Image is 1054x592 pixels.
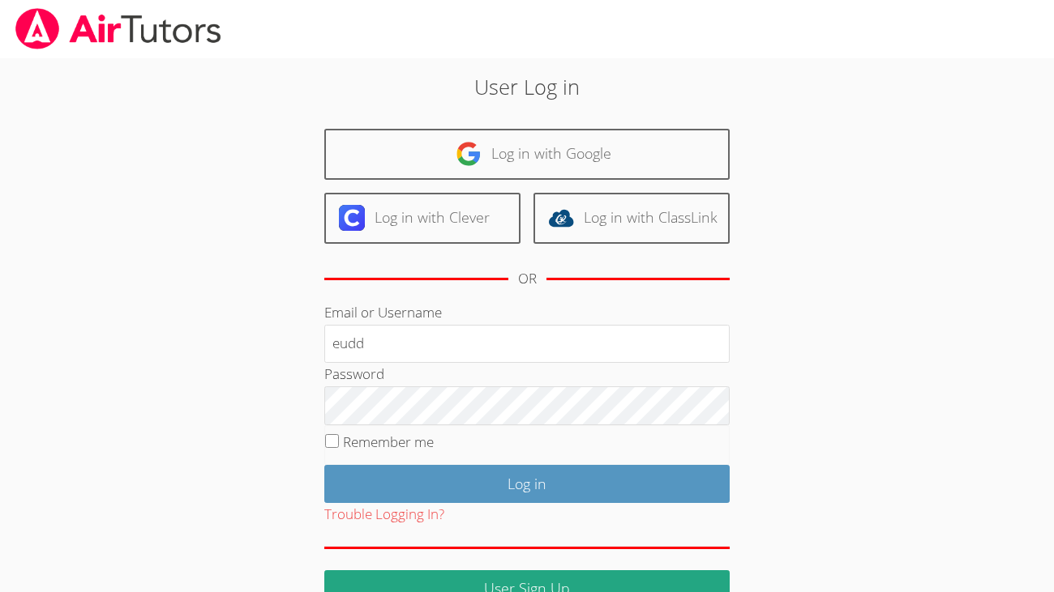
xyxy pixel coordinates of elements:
h2: User Log in [242,71,812,102]
label: Remember me [343,432,434,451]
img: classlink-logo-d6bb404cc1216ec64c9a2012d9dc4662098be43eaf13dc465df04b49fa7ab582.svg [548,205,574,231]
button: Trouble Logging In? [324,503,444,526]
input: Log in [324,465,730,503]
label: Email or Username [324,303,442,322]
img: clever-logo-6eab21bc6e7a338710f1a6ff85c0baf02591cd810cc4098c63d3a4b26e2feb20.svg [339,205,365,231]
img: airtutors_banner-c4298cdbf04f3fff15de1276eac7730deb9818008684d7c2e4769d2f7ddbe033.png [14,8,223,49]
a: Log in with Clever [324,193,521,244]
div: OR [518,267,537,291]
img: google-logo-50288ca7cdecda66e5e0955fdab243c47b7ad437acaf1139b6f446037453330a.svg [456,141,482,167]
a: Log in with Google [324,129,730,180]
label: Password [324,364,384,383]
a: Log in with ClassLink [533,193,730,244]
